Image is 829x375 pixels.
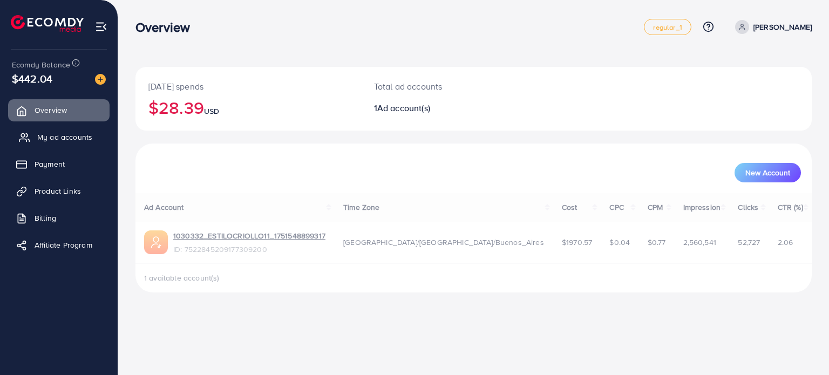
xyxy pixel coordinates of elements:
[35,105,67,115] span: Overview
[204,106,219,117] span: USD
[35,213,56,223] span: Billing
[35,240,92,250] span: Affiliate Program
[95,21,107,33] img: menu
[377,102,430,114] span: Ad account(s)
[753,21,812,33] p: [PERSON_NAME]
[8,207,110,229] a: Billing
[12,71,52,86] span: $442.04
[148,80,348,93] p: [DATE] spends
[745,169,790,176] span: New Account
[148,97,348,118] h2: $28.39
[374,80,517,93] p: Total ad accounts
[35,186,81,196] span: Product Links
[8,234,110,256] a: Affiliate Program
[8,153,110,175] a: Payment
[653,24,682,31] span: regular_1
[8,180,110,202] a: Product Links
[37,132,92,142] span: My ad accounts
[374,103,517,113] h2: 1
[731,20,812,34] a: [PERSON_NAME]
[783,326,821,367] iframe: Chat
[12,59,70,70] span: Ecomdy Balance
[135,19,199,35] h3: Overview
[35,159,65,169] span: Payment
[735,163,801,182] button: New Account
[644,19,691,35] a: regular_1
[95,74,106,85] img: image
[11,15,84,32] img: logo
[8,126,110,148] a: My ad accounts
[8,99,110,121] a: Overview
